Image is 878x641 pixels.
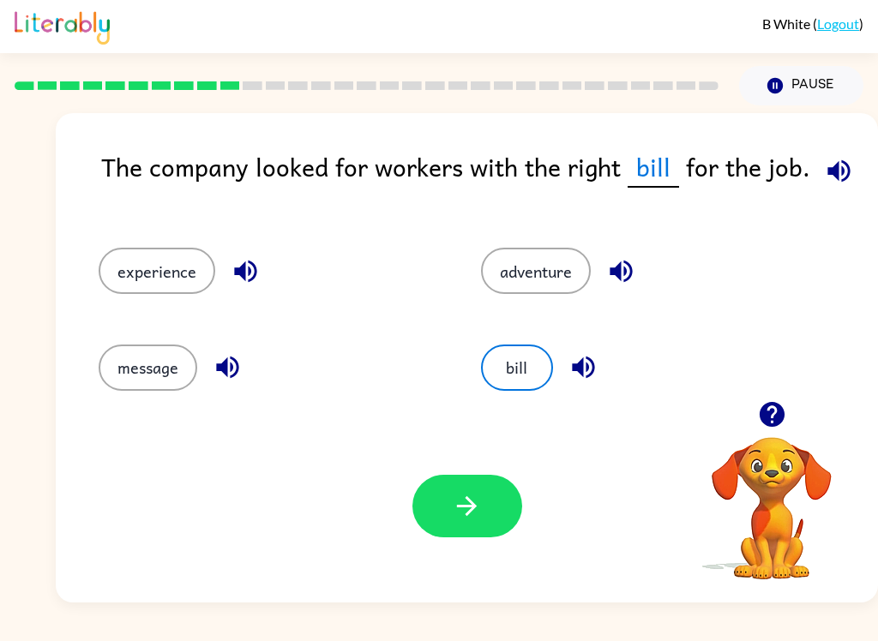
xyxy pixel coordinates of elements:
[739,66,863,105] button: Pause
[481,344,553,391] button: bill
[101,147,878,213] div: The company looked for workers with the right for the job.
[99,344,197,391] button: message
[762,15,863,32] div: ( )
[481,248,591,294] button: adventure
[99,248,215,294] button: experience
[15,7,110,45] img: Literably
[762,15,813,32] span: B White
[686,410,857,582] video: Your browser must support playing .mp4 files to use Literably. Please try using another browser.
[817,15,859,32] a: Logout
[628,147,679,188] span: bill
